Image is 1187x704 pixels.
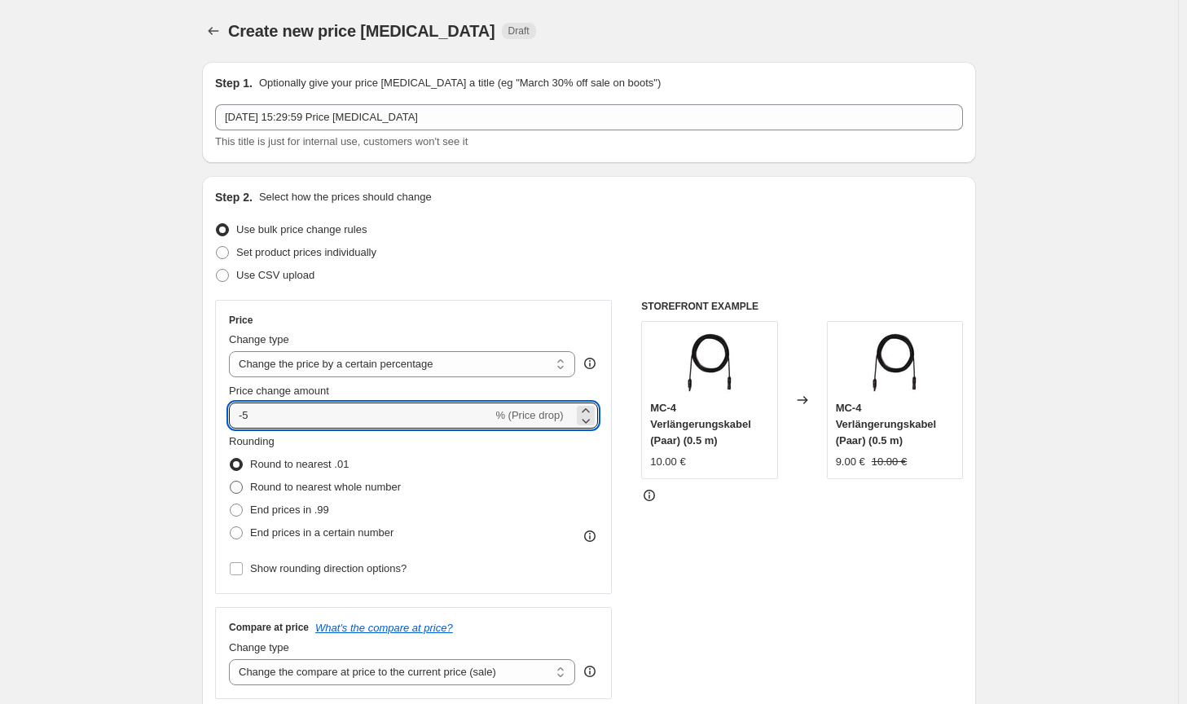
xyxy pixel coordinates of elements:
[236,246,376,258] span: Set product prices individually
[229,403,492,429] input: -15
[862,330,927,395] img: kabel.3_1_80x.webp
[250,562,407,574] span: Show rounding direction options?
[508,24,530,37] span: Draft
[215,104,963,130] input: 30% off holiday sale
[229,621,309,634] h3: Compare at price
[836,454,865,470] div: 9.00 €
[229,641,289,653] span: Change type
[215,135,468,147] span: This title is just for internal use, customers won't see it
[259,189,432,205] p: Select how the prices should change
[250,526,393,539] span: End prices in a certain number
[250,481,401,493] span: Round to nearest whole number
[582,355,598,372] div: help
[250,504,329,516] span: End prices in .99
[582,663,598,680] div: help
[202,20,225,42] button: Price change jobs
[650,402,751,447] span: MC-4 Verlängerungskabel (Paar) (0.5 m)
[236,269,314,281] span: Use CSV upload
[250,458,349,470] span: Round to nearest .01
[236,223,367,235] span: Use bulk price change rules
[229,314,253,327] h3: Price
[229,385,329,397] span: Price change amount
[677,330,742,395] img: kabel.3_1_80x.webp
[650,454,685,470] div: 10.00 €
[259,75,661,91] p: Optionally give your price [MEDICAL_DATA] a title (eg "March 30% off sale on boots")
[229,333,289,345] span: Change type
[641,300,963,313] h6: STOREFRONT EXAMPLE
[229,435,275,447] span: Rounding
[228,22,495,40] span: Create new price [MEDICAL_DATA]
[215,189,253,205] h2: Step 2.
[836,402,937,447] span: MC-4 Verlängerungskabel (Paar) (0.5 m)
[215,75,253,91] h2: Step 1.
[872,454,907,470] strike: 10.00 €
[315,622,453,634] button: What's the compare at price?
[495,409,563,421] span: % (Price drop)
